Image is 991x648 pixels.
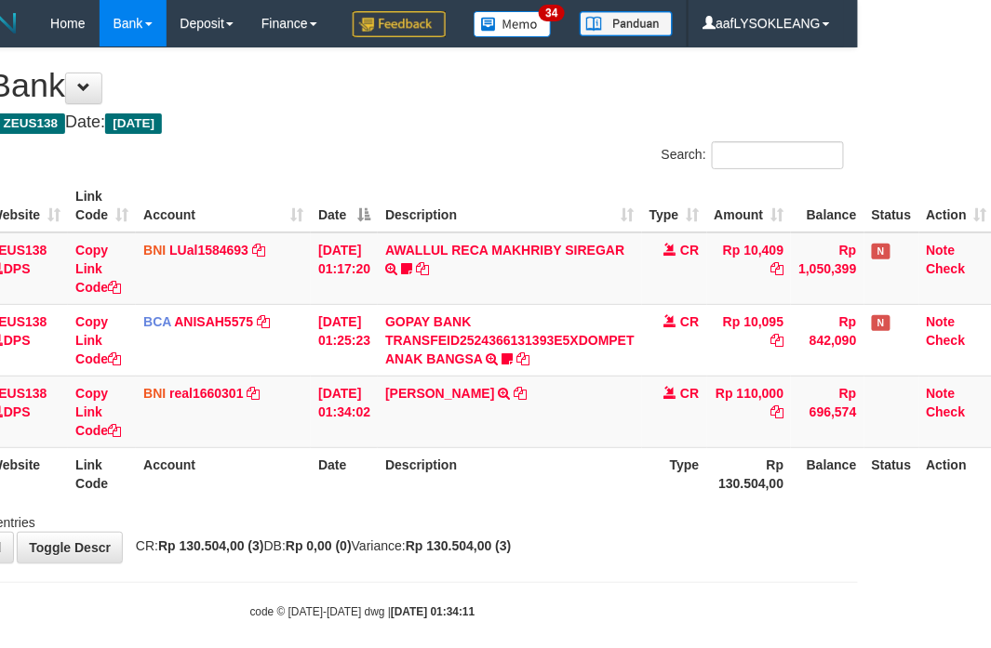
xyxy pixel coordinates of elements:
[707,376,792,447] td: Rp 110,000
[791,376,864,447] td: Rp 696,574
[770,404,783,419] a: Copy Rp 110,000 to clipboard
[257,314,270,329] a: Copy ANISAH5575 to clipboard
[927,404,966,419] a: Check
[311,447,378,500] th: Date
[143,386,166,401] span: BNI
[539,5,564,21] span: 34
[927,261,966,276] a: Check
[864,447,919,500] th: Status
[385,386,494,401] a: [PERSON_NAME]
[515,386,528,401] a: Copy EDI SUPARYADI to clipboard
[770,261,783,276] a: Copy Rp 10,409 to clipboard
[136,179,311,232] th: Account: activate to sort column ascending
[286,538,352,553] strong: Rp 0,00 (0)
[311,179,378,232] th: Date: activate to sort column descending
[872,244,891,259] span: Has Note
[75,243,121,295] a: Copy Link Code
[169,386,243,401] a: real1660301
[872,315,891,331] span: Has Note
[391,605,475,618] strong: [DATE] 01:34:11
[17,532,123,563] a: Toggle Descr
[791,447,864,500] th: Balance
[174,314,253,329] a: ANISAH5575
[75,386,121,438] a: Copy Link Code
[416,261,429,276] a: Copy AWALLUL RECA MAKHRIBY SIREGAR to clipboard
[642,447,707,500] th: Type
[662,141,844,169] label: Search:
[311,376,378,447] td: [DATE] 01:34:02
[791,304,864,376] td: Rp 842,090
[642,179,707,232] th: Type: activate to sort column ascending
[136,447,311,500] th: Account
[707,232,792,305] td: Rp 10,409
[791,232,864,305] td: Rp 1,050,399
[707,447,792,500] th: Rp 130.504,00
[68,179,136,232] th: Link Code: activate to sort column ascending
[311,304,378,376] td: [DATE] 01:25:23
[707,304,792,376] td: Rp 10,095
[311,232,378,305] td: [DATE] 01:17:20
[385,314,635,366] a: GOPAY BANK TRANSFEID2524366131393E5XDOMPET ANAK BANGSA
[580,11,673,36] img: panduan.png
[75,314,121,366] a: Copy Link Code
[680,386,699,401] span: CR
[864,179,919,232] th: Status
[378,179,642,232] th: Description: activate to sort column ascending
[252,243,265,258] a: Copy LUal1584693 to clipboard
[158,538,264,553] strong: Rp 130.504,00 (3)
[707,179,792,232] th: Amount: activate to sort column ascending
[248,386,261,401] a: Copy real1660301 to clipboard
[169,243,248,258] a: LUal1584693
[378,447,642,500] th: Description
[927,243,956,258] a: Note
[474,11,552,37] img: Button%20Memo.svg
[680,314,699,329] span: CR
[712,141,844,169] input: Search:
[68,447,136,500] th: Link Code
[250,605,475,618] small: code © [DATE]-[DATE] dwg |
[143,243,166,258] span: BNI
[516,351,529,366] a: Copy GOPAY BANK TRANSFEID2524366131393E5XDOMPET ANAK BANGSA to clipboard
[406,538,512,553] strong: Rp 130.504,00 (3)
[105,113,162,134] span: [DATE]
[680,243,699,258] span: CR
[353,11,446,37] img: Feedback.jpg
[927,314,956,329] a: Note
[927,386,956,401] a: Note
[770,333,783,348] a: Copy Rp 10,095 to clipboard
[385,243,624,258] a: AWALLUL RECA MAKHRIBY SIREGAR
[143,314,171,329] span: BCA
[791,179,864,232] th: Balance
[127,538,512,553] span: CR: DB: Variance:
[927,333,966,348] a: Check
